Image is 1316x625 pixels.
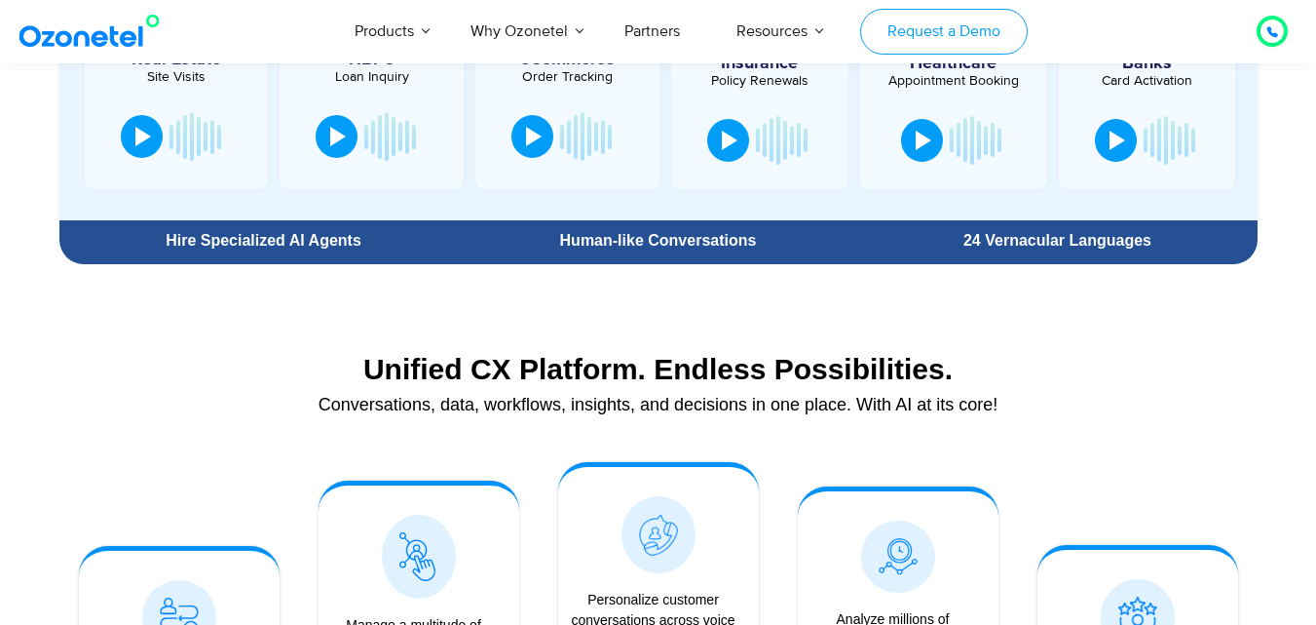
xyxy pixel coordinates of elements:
div: Policy Renewals [681,74,839,88]
div: Card Activation [1069,74,1226,88]
div: Human-like Conversations [468,233,847,249]
a: Request a Demo [860,9,1027,55]
div: Loan Inquiry [289,70,454,84]
div: Appointment Booking [875,74,1033,88]
div: Unified CX Platform. Endless Possibilities. [69,352,1248,386]
div: Conversations, data, workflows, insights, and decisions in one place. With AI at its core! [69,396,1248,413]
div: Order Tracking [485,70,650,84]
div: Hire Specialized AI Agents [69,233,459,249]
div: 24 Vernacular Languages [867,233,1247,249]
div: Site Visits [94,70,259,84]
